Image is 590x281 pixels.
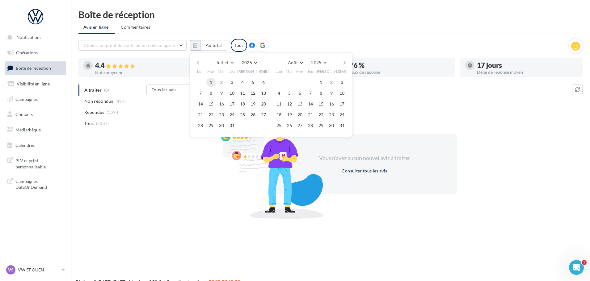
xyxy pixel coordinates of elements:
button: 19 [248,99,258,109]
div: Vous n'avez aucun nouvel avis à traiter [311,154,418,162]
button: 25 [238,110,247,119]
span: Mar [286,69,293,74]
button: 3 [227,78,237,87]
span: Notifications [16,35,41,40]
button: Notifications [4,31,65,44]
div: Note moyenne [95,70,196,75]
span: Mer [296,69,304,74]
div: Délai de réponse moyen [477,70,578,74]
div: 17 jours [477,62,578,69]
span: Contacts [15,112,33,117]
button: Juillet [213,58,236,67]
p: VW ST OUEN [18,267,59,273]
button: 27 [259,110,268,119]
button: 4 [238,78,247,87]
button: 2 [217,78,226,87]
span: Médiathèque [15,127,41,132]
span: Lun [276,69,282,74]
button: 6 [295,89,305,98]
button: 8 [316,89,326,98]
button: 27 [295,121,305,130]
div: 4.4 [95,62,196,69]
button: 5 [285,89,294,98]
span: Commentaires [121,24,150,30]
div: Boîte de réception [78,10,583,19]
button: 23 [327,110,336,119]
button: 15 [206,99,216,109]
span: Jeu [307,69,314,74]
a: Opérations [4,46,67,59]
span: Boîte de réception [16,65,51,71]
button: 2 [327,78,336,87]
button: 14 [306,99,315,109]
button: 24 [227,110,237,119]
span: (1590) [107,110,120,115]
button: 25 [274,121,284,130]
button: Tous les avis [146,85,208,95]
button: 5 [248,78,258,87]
button: 10 [337,89,347,98]
div: Tous [231,39,247,52]
button: 21 [306,110,315,119]
iframe: Intercom live chat [569,260,584,275]
button: 31 [227,121,237,130]
span: Opérations [16,50,38,55]
button: 21 [196,110,205,119]
button: 10 [227,89,237,98]
span: Campagnes DataOnDemand [15,177,64,190]
button: 17 [337,99,347,109]
button: Août [285,58,305,67]
button: Au total [190,40,227,51]
button: 7 [306,89,315,98]
a: VS VW ST OUEN [5,264,66,276]
button: Au total [200,40,227,51]
button: 8 [206,89,216,98]
button: 12 [248,89,258,98]
span: 2025 [311,60,321,65]
button: 2025 [309,58,329,67]
span: Calendrier [15,143,36,148]
span: Choisir un point de vente ou un code magasin [84,43,175,48]
button: 19 [285,110,294,119]
button: 13 [259,89,268,98]
button: 23 [217,110,226,119]
span: (2087) [96,121,109,126]
a: Visibilité en ligne [4,77,67,90]
button: 15 [316,99,326,109]
button: 18 [238,99,247,109]
span: Jeu [229,69,235,74]
span: Tous [84,120,94,126]
button: 9 [327,89,336,98]
a: Boîte de réception [4,61,67,75]
button: 3 [337,78,347,87]
a: Campagnes DataOnDemand [4,175,67,193]
button: Choisir un point de vente ou un code magasin [78,40,187,51]
button: 16 [327,99,336,109]
button: 4 [274,89,284,98]
button: 7 [196,89,205,98]
button: 28 [306,121,315,130]
a: PLV et print personnalisable [4,154,67,172]
button: 11 [274,99,284,109]
div: 76 % [350,62,450,69]
span: Lun [197,69,204,74]
div: Taux de réponse [350,70,450,74]
button: 12 [285,99,294,109]
button: 2025 [239,58,259,67]
button: 26 [285,121,294,130]
span: (497) [116,99,126,104]
span: 1 [582,260,587,265]
button: 18 [274,110,284,119]
button: 14 [196,99,205,109]
a: Calendrier [4,139,67,152]
span: Août [288,60,298,65]
button: 22 [206,110,216,119]
span: Non répondus [84,98,113,104]
button: 22 [316,110,326,119]
span: Visibilité en ligne [17,81,50,86]
button: 30 [327,121,336,130]
button: 1 [206,78,216,87]
button: 20 [295,110,305,119]
span: Dim [260,69,267,74]
button: 29 [316,121,326,130]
